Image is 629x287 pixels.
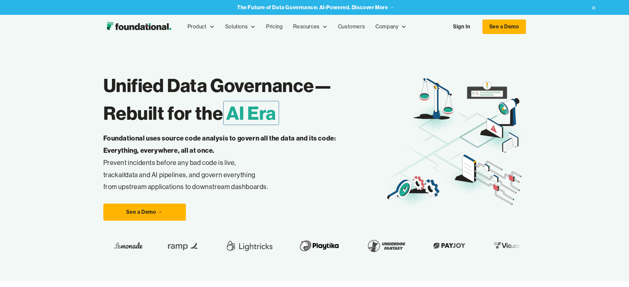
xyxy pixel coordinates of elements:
a: See a Demo [482,19,526,34]
a: The Future of Data Governance: AI-Powered. Discover More → [237,4,395,11]
a: Pricing [261,16,288,38]
em: all [119,171,125,179]
a: Sign In [446,20,477,34]
span: AI Era [223,101,279,125]
img: Ramp [163,237,203,255]
a: Customers [333,16,370,38]
div: Product [188,22,207,31]
a: home [103,20,174,33]
img: Lemonade [113,240,142,251]
a: See a Demo → [103,204,186,221]
div: Product [182,16,220,38]
div: Company [375,22,399,31]
h1: Unified Data Governance— Rebuilt for the [103,72,385,127]
img: Payjoy [430,240,469,251]
img: Underdog Fantasy [364,237,408,255]
div: Resources [288,16,332,38]
strong: Foundational uses source code analysis to govern all the data and its code: Everything, everywher... [103,134,336,154]
img: Foundational Logo [103,20,174,33]
img: Lightricks [224,237,274,255]
div: Solutions [225,22,248,31]
div: Resources [293,22,319,31]
div: Solutions [220,16,261,38]
img: Vio.com [490,240,528,251]
div: Company [370,16,412,38]
p: Prevent incidents before any bad code is live, track data and AI pipelines, and govern everything... [103,132,357,193]
iframe: Chat Widget [510,210,629,287]
img: Playtika [295,237,342,255]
